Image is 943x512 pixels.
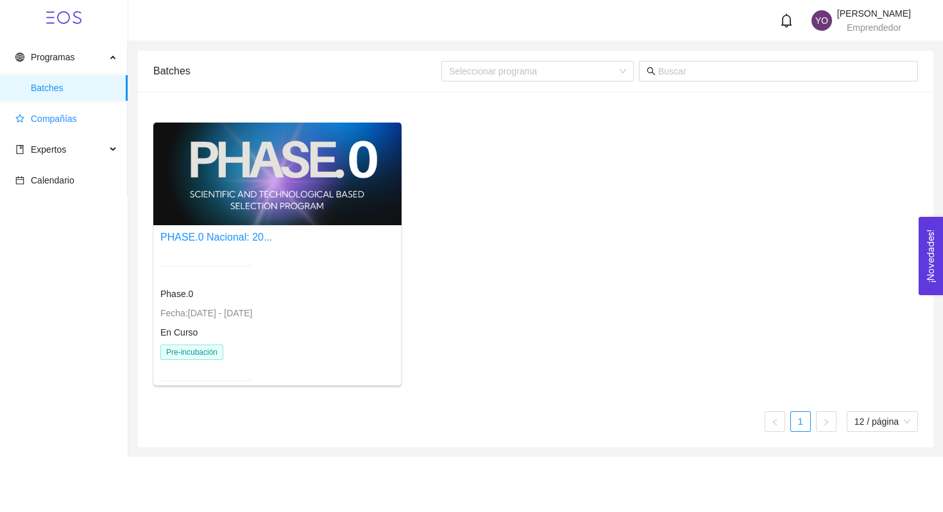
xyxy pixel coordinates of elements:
span: Expertos [31,144,66,155]
div: tamaño de página [847,411,918,432]
button: Open Feedback Widget [919,217,943,295]
li: 1 [790,411,811,432]
span: left [771,418,779,426]
span: Batches [31,75,117,101]
span: [PERSON_NAME] [837,8,911,19]
span: Emprendedor [847,22,901,33]
span: YO [815,10,828,31]
span: right [822,418,830,426]
span: Fecha: [DATE] - [DATE] [160,308,252,318]
span: 12 / página [854,412,910,431]
input: Buscar [658,64,910,78]
li: Página siguiente [816,411,837,432]
span: En Curso [160,327,198,337]
span: calendar [15,176,24,185]
a: 1 [791,412,810,431]
span: Calendario [31,175,74,185]
li: Página anterior [765,411,785,432]
button: left [765,411,785,432]
span: global [15,53,24,62]
span: Programas [31,52,74,62]
span: bell [779,13,794,28]
span: search [647,67,656,76]
span: Phase.0 [160,289,193,299]
span: Pre-incubación [160,345,223,360]
span: star [15,114,24,123]
a: PHASE.0 Nacional: 20... [160,232,272,243]
div: Batches [153,53,441,89]
span: book [15,145,24,154]
button: right [816,411,837,432]
span: Compañías [31,114,77,124]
